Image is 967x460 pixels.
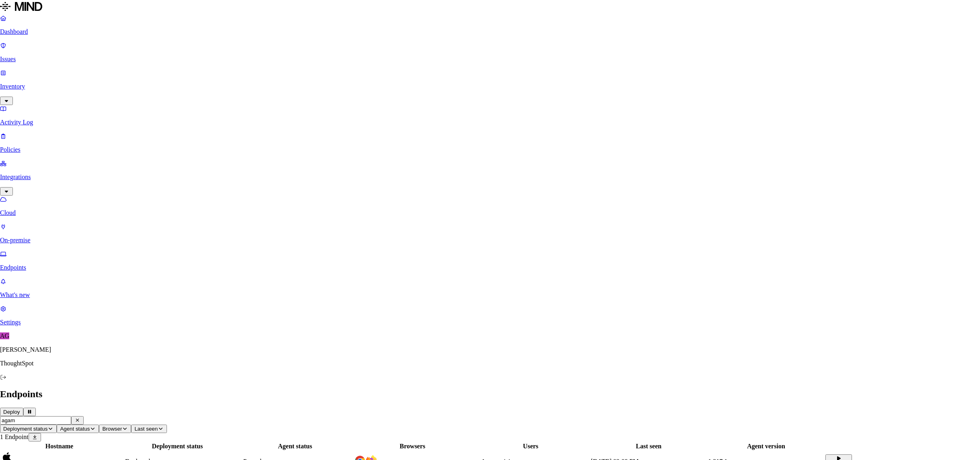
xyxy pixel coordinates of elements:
[60,426,90,432] span: Agent status
[1,443,117,450] div: Hostname
[591,443,707,450] div: Last seen
[102,426,122,432] span: Browser
[119,443,236,450] div: Deployment status
[354,443,471,450] div: Browsers
[134,426,158,432] span: Last seen
[472,443,589,450] div: Users
[708,443,824,450] div: Agent version
[237,443,353,450] div: Agent status
[3,426,47,432] span: Deployment status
